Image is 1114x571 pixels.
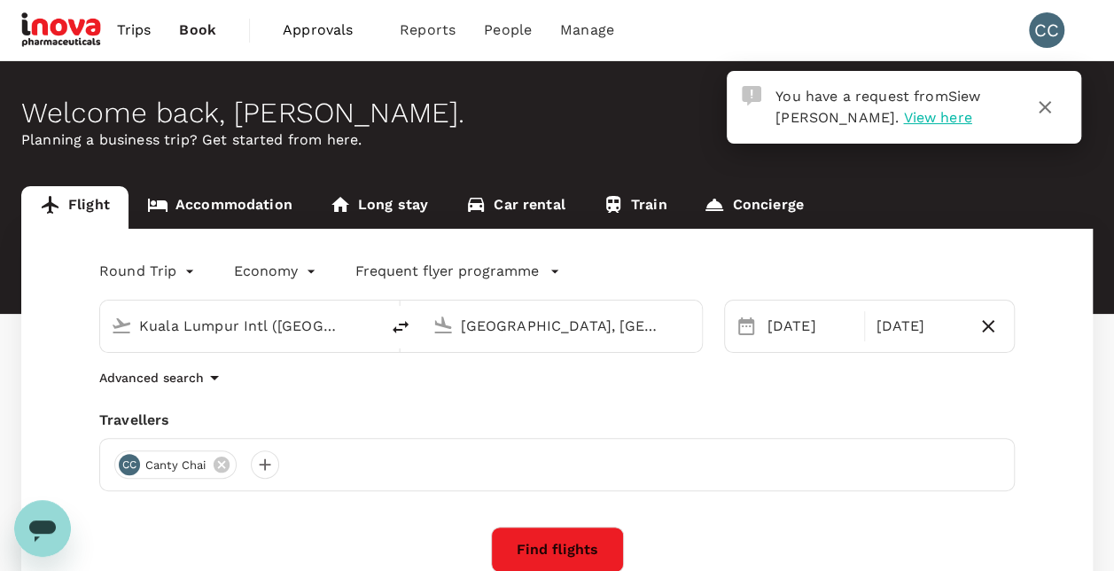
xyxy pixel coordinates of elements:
[119,454,140,475] div: CC
[869,309,970,344] div: [DATE]
[685,186,822,229] a: Concierge
[760,309,861,344] div: [DATE]
[560,20,614,41] span: Manage
[584,186,686,229] a: Train
[1029,12,1064,48] div: CC
[139,312,342,340] input: Depart from
[400,20,456,41] span: Reports
[311,186,447,229] a: Long stay
[775,88,980,126] span: You have a request from .
[114,450,237,479] div: CCCanty Chai
[21,97,1093,129] div: Welcome back , [PERSON_NAME] .
[234,257,320,285] div: Economy
[355,261,560,282] button: Frequent flyer programme
[129,186,311,229] a: Accommodation
[135,457,217,474] span: Canty Chai
[355,261,539,282] p: Frequent flyer programme
[903,109,971,126] span: View here
[447,186,584,229] a: Car rental
[742,86,761,106] img: Approval Request
[99,369,204,387] p: Advanced search
[99,257,199,285] div: Round Trip
[484,20,532,41] span: People
[21,129,1093,151] p: Planning a business trip? Get started from here.
[283,20,371,41] span: Approvals
[689,324,693,327] button: Open
[99,367,225,388] button: Advanced search
[21,186,129,229] a: Flight
[379,306,422,348] button: delete
[461,312,664,340] input: Going to
[179,20,216,41] span: Book
[14,500,71,557] iframe: Button to launch messaging window
[367,324,370,327] button: Open
[117,20,152,41] span: Trips
[21,11,103,50] img: iNova Pharmaceuticals
[99,410,1015,431] div: Travellers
